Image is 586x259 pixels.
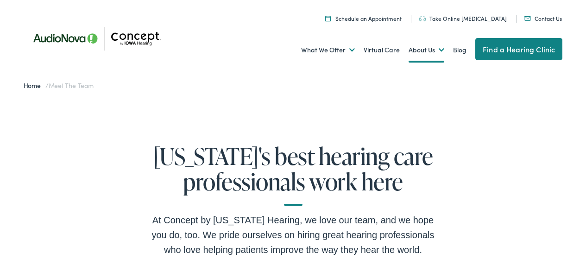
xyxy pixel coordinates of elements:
[301,33,355,67] a: What We Offer
[524,16,531,21] img: utility icon
[453,33,466,67] a: Blog
[24,81,45,90] a: Home
[475,38,562,60] a: Find a Hearing Clinic
[409,33,444,67] a: About Us
[24,81,94,90] span: /
[364,33,400,67] a: Virtual Care
[325,15,331,21] img: A calendar icon to schedule an appointment at Concept by Iowa Hearing.
[524,14,562,22] a: Contact Us
[145,143,441,206] h1: [US_STATE]'s best hearing care professionals work here
[419,14,507,22] a: Take Online [MEDICAL_DATA]
[49,81,94,90] span: Meet the Team
[145,213,441,257] div: At Concept by [US_STATE] Hearing, we love our team, and we hope you do, too. We pride ourselves o...
[325,14,402,22] a: Schedule an Appointment
[419,16,426,21] img: utility icon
